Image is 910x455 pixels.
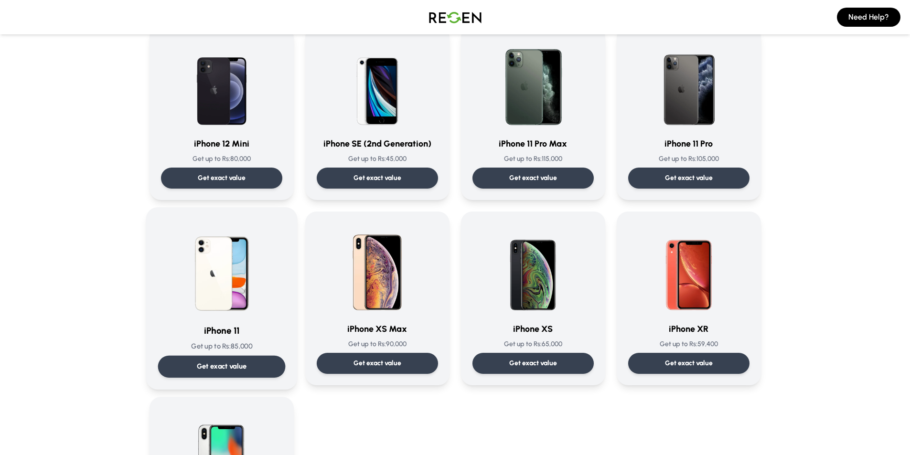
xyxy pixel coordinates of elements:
[353,359,401,368] p: Get exact value
[472,322,594,336] h3: iPhone XS
[628,339,749,349] p: Get up to Rs: 59,400
[198,173,246,183] p: Get exact value
[158,341,285,351] p: Get up to Rs: 85,000
[161,137,282,150] h3: iPhone 12 Mini
[317,339,438,349] p: Get up to Rs: 90,000
[176,38,268,129] img: iPhone 12 Mini
[472,339,594,349] p: Get up to Rs: 65,000
[628,154,749,164] p: Get up to Rs: 105,000
[487,38,579,129] img: iPhone 11 Pro Max
[332,38,423,129] img: iPhone SE (2nd Generation)
[472,154,594,164] p: Get up to Rs: 115,000
[332,223,423,315] img: iPhone XS Max
[317,154,438,164] p: Get up to Rs: 45,000
[509,173,557,183] p: Get exact value
[643,38,735,129] img: iPhone 11 Pro
[317,322,438,336] h3: iPhone XS Max
[472,137,594,150] h3: iPhone 11 Pro Max
[665,173,713,183] p: Get exact value
[509,359,557,368] p: Get exact value
[487,223,579,315] img: iPhone XS
[628,322,749,336] h3: iPhone XR
[317,137,438,150] h3: iPhone SE (2nd Generation)
[161,154,282,164] p: Get up to Rs: 80,000
[158,324,285,338] h3: iPhone 11
[422,4,489,31] img: Logo
[837,8,900,27] button: Need Help?
[665,359,713,368] p: Get exact value
[353,173,401,183] p: Get exact value
[628,137,749,150] h3: iPhone 11 Pro
[196,361,246,371] p: Get exact value
[643,223,735,315] img: iPhone XR
[173,219,270,316] img: iPhone 11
